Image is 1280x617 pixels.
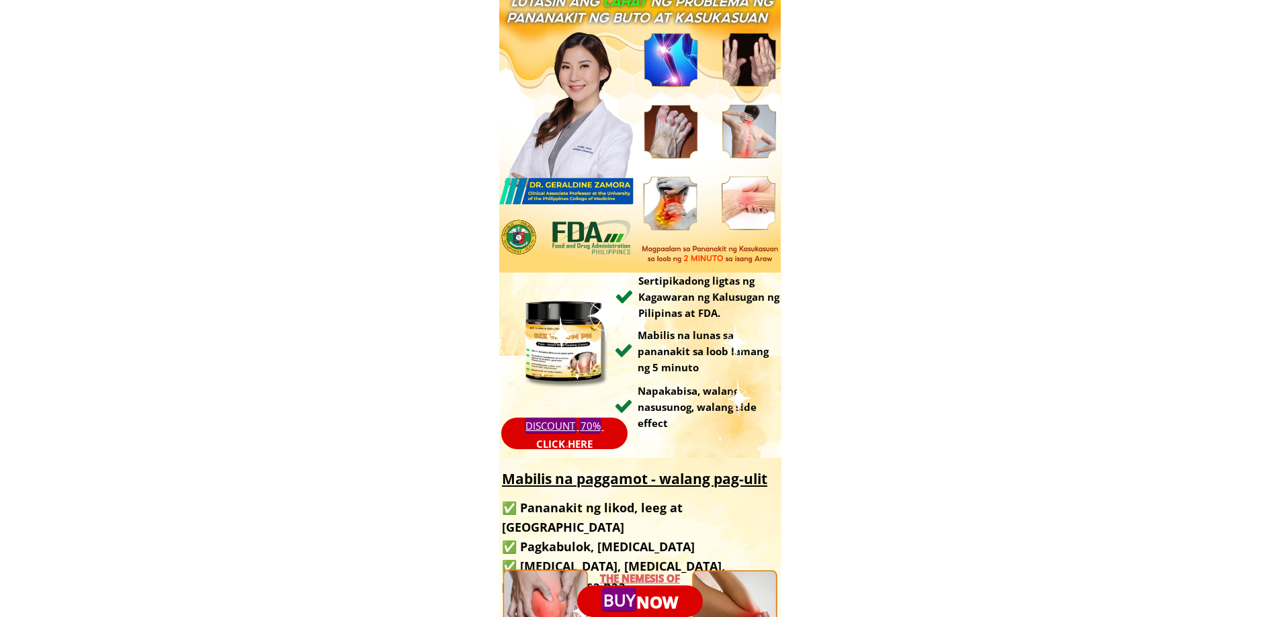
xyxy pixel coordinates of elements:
font: The nemesis of [600,571,680,585]
font: BUY [603,589,635,611]
font: Mabilis na paggamot - walang pag-ulit [502,469,767,488]
font: Mabilis na lunas sa pananakit sa loob lamang ng 5 minuto [638,328,769,374]
font: ✅ Pananakit ng likod, leeg at [GEOGRAPHIC_DATA] [502,500,683,535]
font: CLICK HERE [536,437,592,450]
font: Napakabisa, walang nasusunog, walang side effect [638,384,757,430]
font: NOW [636,591,678,613]
font: ✅ Pagkabulok, [MEDICAL_DATA] [502,538,695,555]
font: ✅ [MEDICAL_DATA], [MEDICAL_DATA], pamamanhid sa paa [502,558,725,594]
font: Sertipikadong ligtas ng Kagawaran ng Kalusugan ng Pilipinas at FDA. [638,274,779,320]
